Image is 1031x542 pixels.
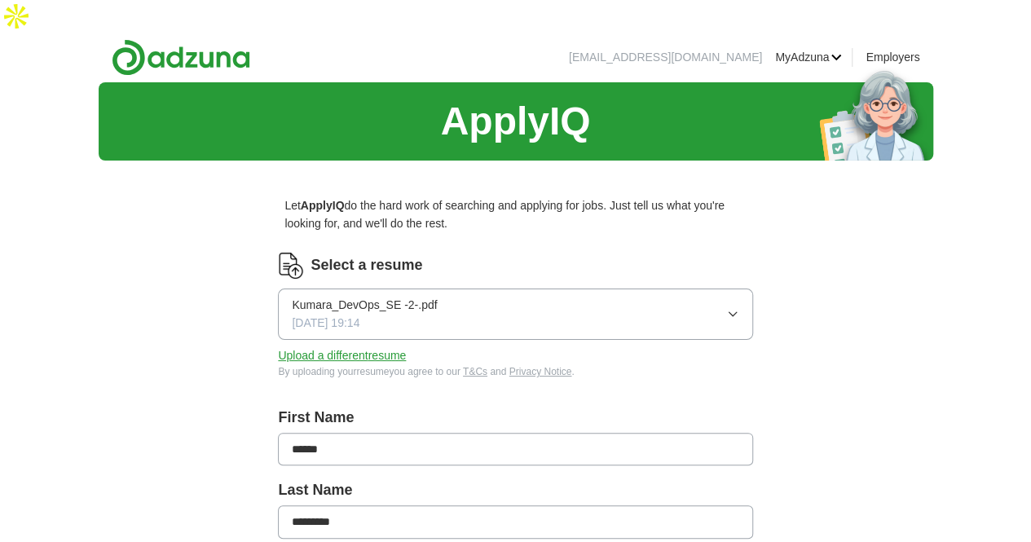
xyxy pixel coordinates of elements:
p: Let do the hard work of searching and applying for jobs. Just tell us what you're looking for, an... [278,190,752,240]
img: Adzuna logo [112,39,250,76]
a: MyAdzuna [775,48,842,66]
span: Kumara_DevOps_SE -2-.pdf [292,296,437,314]
label: Select a resume [311,253,422,277]
button: Kumara_DevOps_SE -2-.pdf[DATE] 19:14 [278,289,752,340]
strong: ApplyIQ [301,199,345,212]
img: CV Icon [278,253,304,279]
a: T&Cs [463,366,487,377]
span: [DATE] 19:14 [292,314,359,332]
h1: ApplyIQ [440,90,590,153]
label: Last Name [278,478,752,502]
li: [EMAIL_ADDRESS][DOMAIN_NAME] [569,48,762,66]
label: First Name [278,406,752,430]
div: By uploading your resume you agree to our and . [278,364,752,380]
a: Privacy Notice [509,366,572,377]
a: Employers [866,48,919,66]
button: Upload a differentresume [278,346,406,364]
